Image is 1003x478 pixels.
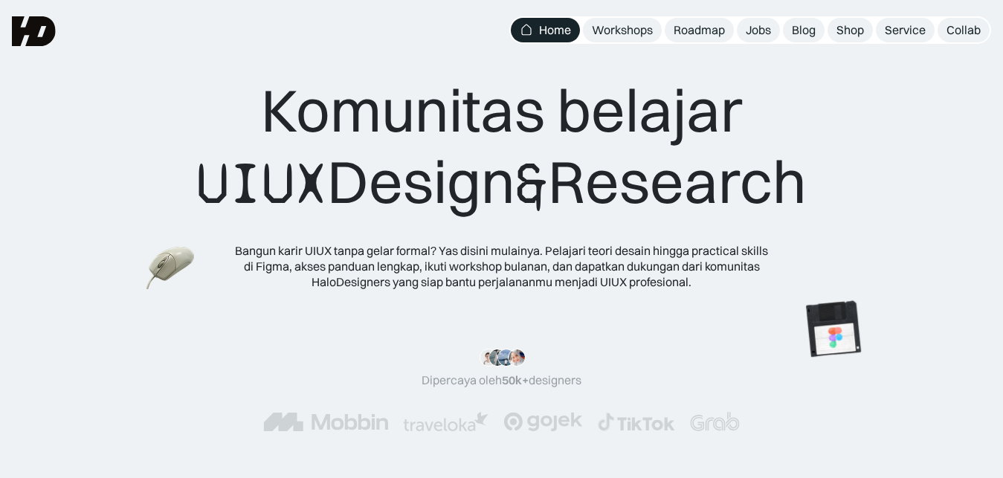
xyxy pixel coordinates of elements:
div: Service [885,22,926,38]
a: Roadmap [665,18,734,42]
span: & [515,148,548,219]
a: Workshops [583,18,662,42]
div: Blog [792,22,816,38]
div: Home [539,22,571,38]
div: Bangun karir UIUX tanpa gelar formal? Yas disini mulainya. Pelajari teori desain hingga practical... [234,243,770,289]
a: Shop [828,18,873,42]
div: Komunitas belajar Design Research [196,74,807,219]
span: UIUX [196,148,327,219]
div: Shop [836,22,864,38]
a: Service [876,18,935,42]
span: 50k+ [502,372,529,387]
a: Blog [783,18,825,42]
div: Workshops [592,22,653,38]
a: Jobs [737,18,780,42]
div: Roadmap [674,22,725,38]
div: Collab [946,22,981,38]
div: Jobs [746,22,771,38]
div: Dipercaya oleh designers [422,372,581,388]
a: Home [511,18,580,42]
a: Collab [938,18,990,42]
